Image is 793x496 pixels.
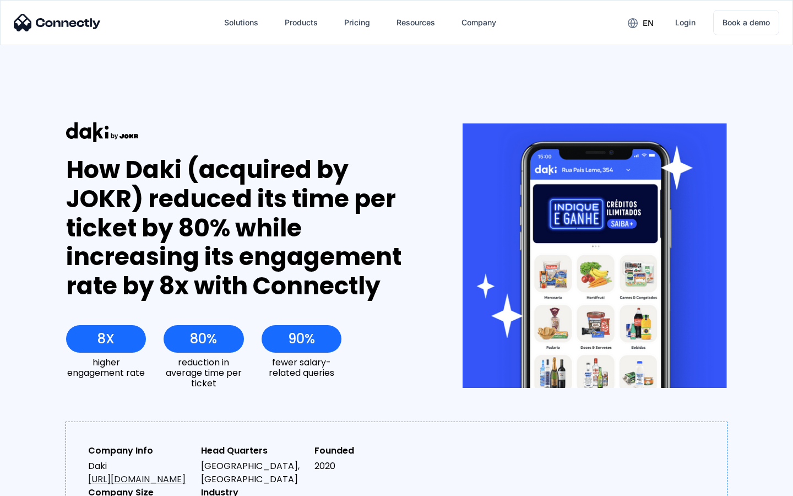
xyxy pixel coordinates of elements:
div: 90% [288,331,315,347]
div: Products [276,9,327,36]
div: higher engagement rate [66,357,146,378]
div: fewer salary-related queries [262,357,341,378]
div: Head Quarters [201,444,305,457]
div: 2020 [314,460,419,473]
div: Resources [388,9,444,36]
img: Connectly Logo [14,14,101,31]
div: Solutions [215,9,267,36]
div: Company [453,9,505,36]
a: Login [666,9,704,36]
div: en [619,14,662,31]
div: How Daki (acquired by JOKR) reduced its time per ticket by 80% while increasing its engagement ra... [66,155,422,301]
div: [GEOGRAPHIC_DATA], [GEOGRAPHIC_DATA] [201,460,305,486]
div: 8X [97,331,115,347]
div: Daki [88,460,192,486]
div: Solutions [224,15,258,30]
div: Founded [314,444,419,457]
a: Pricing [335,9,379,36]
div: Login [675,15,696,30]
div: Products [285,15,318,30]
div: en [643,15,654,31]
div: reduction in average time per ticket [164,357,243,389]
div: Pricing [344,15,370,30]
div: 80% [190,331,217,347]
aside: Language selected: English [11,477,66,492]
div: Company [461,15,496,30]
div: Company Info [88,444,192,457]
a: [URL][DOMAIN_NAME] [88,473,186,486]
ul: Language list [22,477,66,492]
div: Resources [397,15,435,30]
a: Book a demo [713,10,779,35]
